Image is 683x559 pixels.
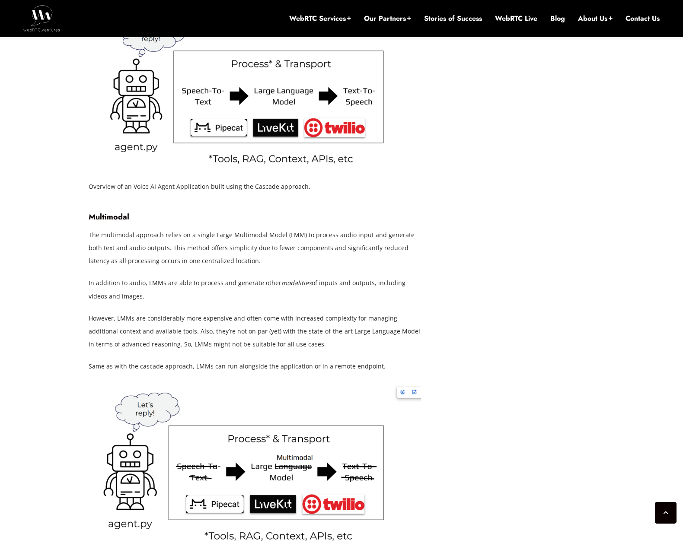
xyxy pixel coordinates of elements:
a: Contact Us [626,14,660,23]
p: However, LMMs are considerably more expensive and often come with increased complexity for managi... [89,312,421,351]
h4: Multimodal [89,212,421,222]
a: Blog [550,14,565,23]
p: Same as with the cascade approach, LMMs can run alongside the application or in a remote endpoint. [89,360,421,373]
a: Our Partners [364,14,411,23]
a: Stories of Success [424,14,482,23]
figcaption: Overview of an Voice AI Agent Application built using the Cascade approach. [89,180,421,193]
a: About Us [578,14,613,23]
img: WebRTC.ventures [23,5,60,31]
p: In addition to audio, LMMs are able to process and generate other of inputs and outputs, includin... [89,276,421,302]
a: WebRTC Live [495,14,537,23]
a: WebRTC Services [289,14,351,23]
p: The multimodal approach relies on a single Large Multimodal Model (LMM) to process audio input an... [89,229,421,267]
em: modalities [281,279,312,287]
